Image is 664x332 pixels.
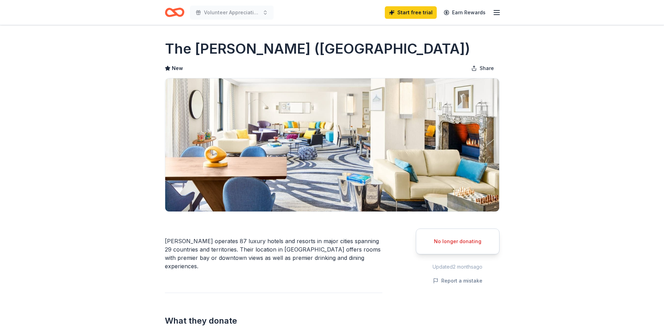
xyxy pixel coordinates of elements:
div: Updated 2 months ago [416,263,499,271]
span: New [172,64,183,72]
span: Volunteer Appreciation 2025 [204,8,260,17]
a: Start free trial [385,6,437,19]
h2: What they donate [165,315,382,326]
button: Volunteer Appreciation 2025 [190,6,274,20]
h1: The [PERSON_NAME] ([GEOGRAPHIC_DATA]) [165,39,470,59]
button: Report a mistake [433,277,482,285]
div: [PERSON_NAME] operates 87 luxury hotels and resorts in major cities spanning 29 countries and ter... [165,237,382,270]
span: Share [480,64,494,72]
img: Image for The Ritz-Carlton (San Francisco) [165,78,499,211]
div: No longer donating [425,237,491,246]
a: Home [165,4,184,21]
button: Share [466,61,499,75]
a: Earn Rewards [440,6,490,19]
